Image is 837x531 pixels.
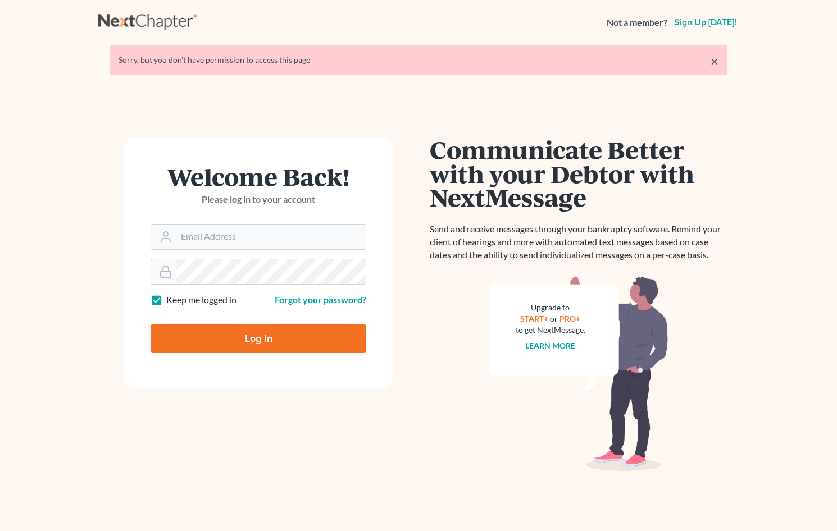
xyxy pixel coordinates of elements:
h1: Communicate Better with your Debtor with NextMessage [430,138,727,209]
label: Keep me logged in [166,294,236,306]
strong: Not a member? [607,16,667,29]
div: Upgrade to [516,302,585,313]
img: nextmessage_bg-59042aed3d76b12b5cd301f8e5b87938c9018125f34e5fa2b7a6b67550977c72.svg [489,275,668,472]
input: Log In [151,324,366,353]
p: Send and receive messages through your bankruptcy software. Remind your client of hearings and mo... [430,223,727,262]
a: PRO+ [560,314,581,323]
input: Email Address [176,225,366,249]
span: or [551,314,558,323]
div: Sorry, but you don't have permission to access this page [119,54,718,66]
a: Learn more [526,341,576,350]
p: Please log in to your account [151,193,366,206]
h1: Welcome Back! [151,164,366,189]
a: Sign up [DATE]! [672,18,739,27]
a: START+ [521,314,549,323]
a: × [711,54,718,68]
a: Forgot your password? [275,294,366,305]
div: to get NextMessage. [516,324,585,336]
